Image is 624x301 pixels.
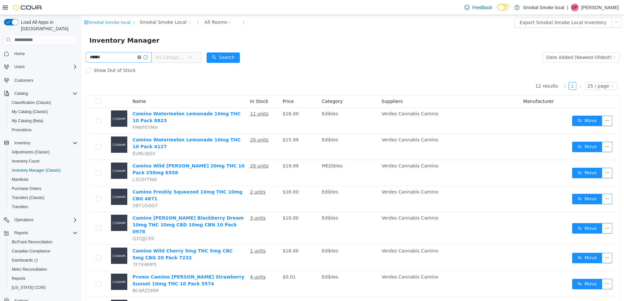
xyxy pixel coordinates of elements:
a: Camino Wild [PERSON_NAME] 20mg THC 10 Pack 250mg 6558 [51,148,163,160]
button: Reports [7,274,80,283]
button: Canadian Compliance [7,247,80,256]
button: Catalog [1,89,80,98]
td: Edibles [238,256,297,282]
span: Suppliers [300,84,321,89]
span: Inventory [12,139,78,147]
span: Customers [14,78,33,83]
button: icon: ellipsis [520,179,531,189]
a: Camino Watermelon Lemonade 10mg THC 10 Pack 8823 [51,96,159,108]
button: icon: swapMove [491,179,521,189]
button: Inventory [12,139,33,147]
span: BioTrack Reconciliation [12,239,53,245]
a: icon: shopSmokal Smoke local [2,5,49,10]
span: $16.00 [201,96,217,101]
td: Edibles [238,93,297,119]
p: Smokal Smoke local [523,4,564,11]
button: Inventory [1,138,80,148]
a: Dashboards [9,256,40,264]
button: Home [1,49,80,58]
a: Customers [12,77,36,84]
span: Transfers [12,204,28,209]
span: Inventory Count [12,159,39,164]
p: | [567,4,568,11]
span: Verdes Cannabis Camino [300,122,357,127]
button: Transfers [7,202,80,211]
span: Manufacturer [442,84,472,89]
span: Reports [12,229,78,237]
td: Edibles [238,230,297,256]
img: Promo Camino Sours Strawberry Sunset 10mg THC 10 Pack 5574 placeholder [29,259,46,275]
li: 12 results [454,67,476,75]
span: $16.00 [201,285,217,291]
span: Price [201,84,212,89]
span: Dashboards [9,256,78,264]
button: BioTrack Reconciliation [7,237,80,247]
span: BioTrack Reconciliation [9,238,78,246]
span: Feedback [472,4,492,11]
span: Verdes Cannabis Camino [300,148,357,153]
span: Transfers (Classic) [9,194,78,202]
button: icon: ellipsis [520,264,531,274]
span: Q2QJJCE0 [51,221,73,226]
a: Transfers [9,203,31,211]
input: Dark Mode [497,4,511,11]
span: Load All Apps in [GEOGRAPHIC_DATA] [18,19,78,32]
div: All Rooms [123,2,146,12]
a: Home [12,50,27,58]
a: Inventory Count [9,157,42,165]
button: Reports [1,228,80,237]
i: icon: close-circle [56,40,60,44]
span: / [161,5,163,10]
a: [US_STATE] CCRS [9,284,48,292]
img: Cova [13,4,42,11]
i: icon: info-circle [62,40,66,45]
span: Verdes Cannabis Camino [300,259,357,265]
img: Camino Sours Blackberry Dream 10mg THC 10mg CBD 10mg CBN 10 Pack 0978 placeholder [29,200,46,216]
span: / [116,5,117,10]
span: / [52,5,53,10]
span: Promotions [9,126,78,134]
button: My Catalog (Classic) [7,107,80,116]
span: My Catalog (Beta) [9,117,78,125]
td: Edibles [238,119,297,145]
span: Metrc Reconciliation [12,267,47,272]
span: Verdes Cannabis Camino [300,200,357,206]
span: Verdes Cannabis Camino [300,285,357,291]
button: Operations [12,216,36,224]
td: Edibles [238,197,297,230]
li: 1 [487,67,495,75]
span: $16.00 [201,233,217,238]
span: In Stock [168,84,187,89]
button: icon: swapMove [491,153,521,163]
button: Reports [12,229,31,237]
img: Camino Watermelon Lemonade 10mg THC 10 Pack 4127 placeholder [29,122,46,138]
a: Camino Freshly Squeezed 10mg THC 10mg CBG 4871 [51,174,161,186]
button: Users [12,63,27,71]
u: 20 units [168,122,187,127]
span: DP [572,4,578,11]
span: Adjustments (Classic) [9,148,78,156]
a: Feedback [462,1,495,14]
button: Inventory Count [7,157,80,166]
a: Inventory Manager (Classic) [9,166,63,174]
img: Camino Wild Berry 20mg THC 10 Pack 250mg 6558 placeholder [29,148,46,164]
span: $15.99 [201,122,217,127]
span: L3C0YTW6 [51,162,75,167]
button: icon: swapMove [491,127,521,137]
span: Inventory Manager (Classic) [12,168,61,173]
span: [US_STATE] CCRS [12,285,46,290]
button: Adjustments (Classic) [7,148,80,157]
span: Inventory [14,140,30,146]
i: icon: down [529,69,533,74]
span: Inventory Manager (Classic) [9,166,78,174]
a: Dashboards [7,256,80,265]
button: [US_STATE] CCRS [7,283,80,292]
button: Operations [1,215,80,224]
span: Adjustments (Classic) [12,150,50,155]
span: Catalog [14,91,28,96]
button: icon: swapMove [491,208,521,219]
span: $16.00 [201,174,217,179]
span: Inventory Manager [8,20,82,31]
span: Users [12,63,78,71]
